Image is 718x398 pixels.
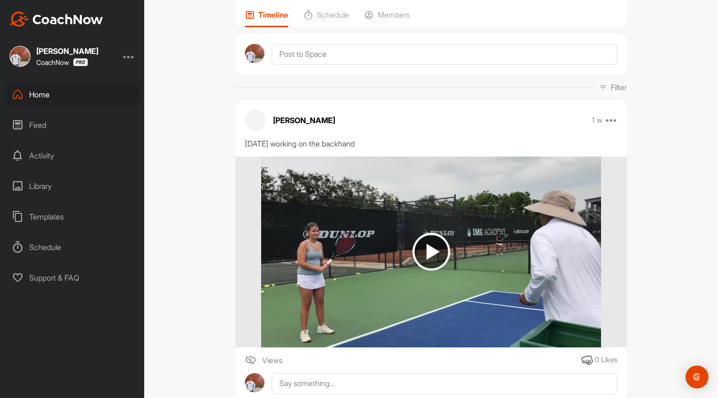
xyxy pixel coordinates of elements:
div: Home [5,83,140,106]
p: Timeline [258,10,288,20]
p: 1 w [592,115,602,125]
p: Filter [611,82,627,93]
div: Open Intercom Messenger [686,366,708,388]
div: Support & FAQ [5,266,140,290]
img: play [412,233,450,271]
img: icon [245,355,256,366]
div: [DATE] working on the backhand [245,138,617,149]
div: Library [5,174,140,198]
div: [PERSON_NAME] [36,47,98,55]
div: 0 Likes [595,355,617,366]
img: CoachNow Pro [73,58,88,66]
div: CoachNow [36,58,88,66]
div: Templates [5,205,140,229]
img: media [261,157,601,347]
p: Members [378,10,410,20]
img: avatar [245,44,264,63]
img: square_63e52e6da253930e67e805cc5507ea0e.jpg [10,46,31,67]
img: avatar [245,373,264,393]
div: Activity [5,144,140,168]
p: [PERSON_NAME] [273,115,335,126]
span: Views [262,355,283,366]
div: Schedule [5,235,140,259]
p: Schedule [317,10,349,20]
img: CoachNow [10,11,103,27]
div: Feed [5,113,140,137]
